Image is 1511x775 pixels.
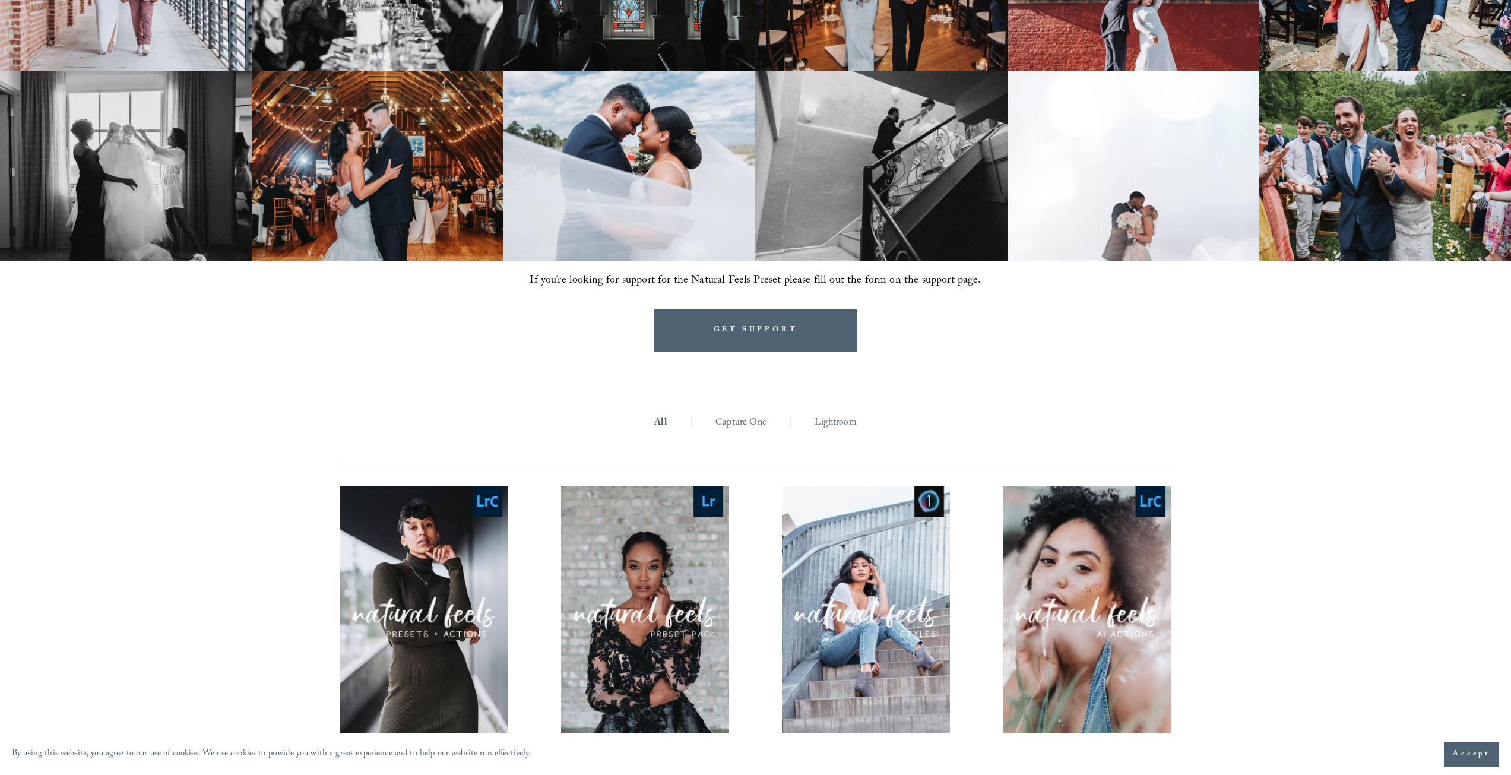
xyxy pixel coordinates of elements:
[12,746,531,763] p: By using this website, you agree to our use of cookies. We use cookies to provide you with a grea...
[690,414,693,432] span: |
[1453,748,1490,760] span: Accept
[252,71,503,261] img: Intimate wedding reception NC couple dance
[1444,742,1499,767] button: Accept
[654,309,857,352] a: GET SUPPORT
[715,414,766,432] a: Capture One
[789,414,792,432] span: |
[654,414,667,432] a: All
[1008,71,1259,261] img: Intimate wedding portrait first kiss NC
[503,71,755,261] img: Beautiful bride and groom portrait photography
[755,71,1007,261] img: Candid wedding photographer in Raleigh
[815,414,856,432] a: Lightroom
[1259,71,1511,261] img: Happy newlywed celebration down the aisle
[530,272,981,290] span: If you’re looking for support for the Natural Feels Preset please fill out the form on the suppor...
